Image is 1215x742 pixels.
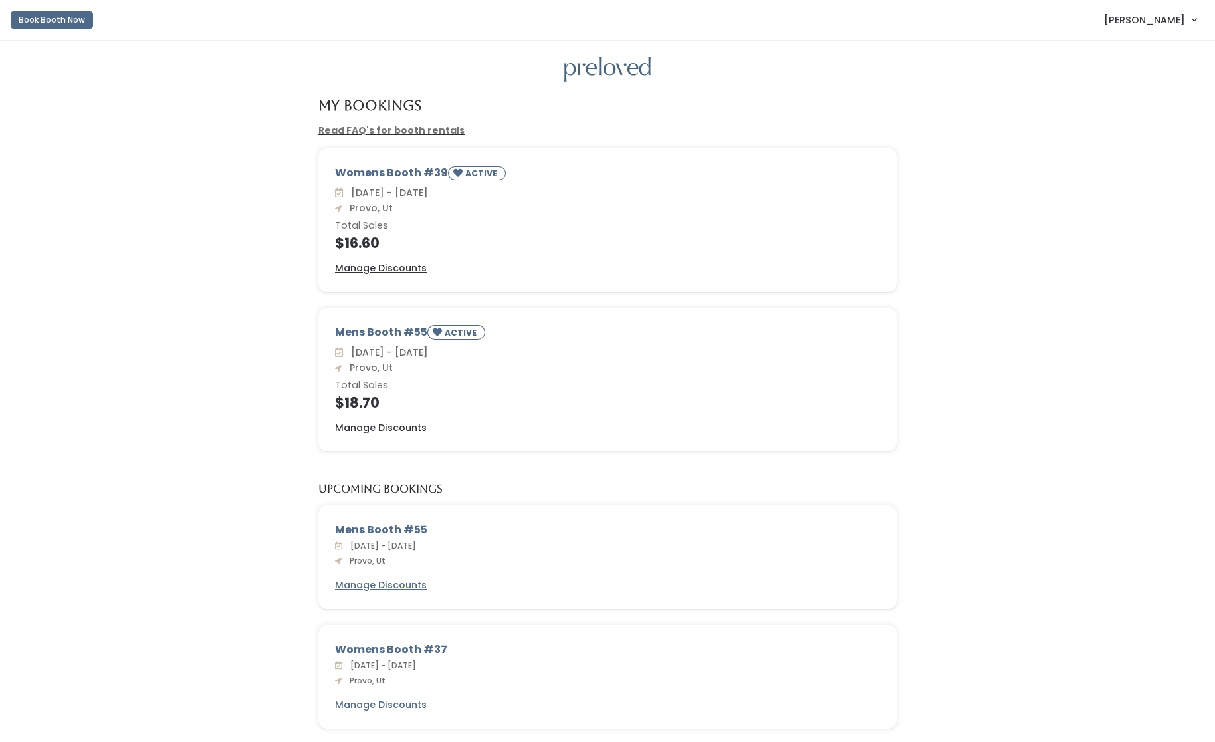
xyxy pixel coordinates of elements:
a: Manage Discounts [335,421,427,435]
span: [DATE] - [DATE] [346,186,428,199]
span: Provo, Ut [344,555,386,566]
span: Provo, Ut [344,201,393,215]
u: Manage Discounts [335,578,427,592]
a: Manage Discounts [335,261,427,275]
span: [DATE] - [DATE] [346,346,428,359]
button: Book Booth Now [11,11,93,29]
h5: Upcoming Bookings [318,483,443,495]
u: Manage Discounts [335,261,427,275]
a: [PERSON_NAME] [1091,5,1210,34]
a: Manage Discounts [335,698,427,712]
a: Book Booth Now [11,5,93,35]
h4: $18.70 [335,395,880,410]
span: [DATE] - [DATE] [345,660,416,671]
span: Provo, Ut [344,675,386,686]
a: Read FAQ's for booth rentals [318,124,465,137]
img: preloved logo [564,57,651,82]
h6: Total Sales [335,221,880,231]
a: Manage Discounts [335,578,427,592]
span: Provo, Ut [344,361,393,374]
span: [PERSON_NAME] [1104,13,1185,27]
u: Manage Discounts [335,698,427,711]
h4: My Bookings [318,98,421,113]
div: Mens Booth #55 [335,522,880,538]
u: Manage Discounts [335,421,427,434]
span: [DATE] - [DATE] [345,540,416,551]
h6: Total Sales [335,380,880,391]
small: ACTIVE [465,168,500,179]
div: Womens Booth #39 [335,165,880,185]
div: Mens Booth #55 [335,324,880,345]
small: ACTIVE [445,327,479,338]
h4: $16.60 [335,235,880,251]
div: Womens Booth #37 [335,642,880,658]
